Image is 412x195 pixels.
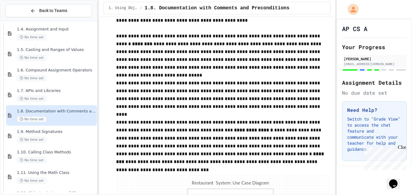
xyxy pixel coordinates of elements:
[39,8,67,14] span: Back to Teams
[17,68,96,73] span: 1.6. Compound Assignment Operators
[2,2,42,38] div: Chat with us now!Close
[17,47,96,52] span: 1.5. Casting and Ranges of Values
[17,27,96,32] span: 1.4. Assignment and Input
[341,2,360,16] div: My Account
[344,62,405,66] div: [EMAIL_ADDRESS][DOMAIN_NAME]
[17,137,46,143] span: No time set
[342,24,367,33] h1: AP CS A
[17,55,46,61] span: No time set
[144,5,289,12] span: 1.8. Documentation with Comments and Preconditions
[17,116,46,122] span: No time set
[17,178,46,184] span: No time set
[17,96,46,102] span: No time set
[140,6,142,11] span: /
[17,150,96,155] span: 1.10. Calling Class Methods
[387,171,406,189] iframe: chat widget
[344,56,405,61] div: [PERSON_NAME]
[342,89,407,96] div: No due date set
[17,170,96,175] span: 1.11. Using the Math Class
[17,75,46,81] span: No time set
[17,88,96,93] span: 1.7. APIs and Libraries
[17,109,96,114] span: 1.8. Documentation with Comments and Preconditions
[109,6,138,11] span: 1. Using Objects and Methods
[342,78,407,87] h2: Assignment Details
[17,129,96,134] span: 1.9. Method Signatures
[362,145,406,170] iframe: chat widget
[342,43,407,51] h2: Your Progress
[347,106,401,114] h3: Need Help?
[347,116,401,152] p: Switch to "Grade View" to access the chat feature and communicate with your teacher for help and ...
[17,34,46,40] span: No time set
[5,4,92,17] button: Back to Teams
[17,157,46,163] span: No time set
